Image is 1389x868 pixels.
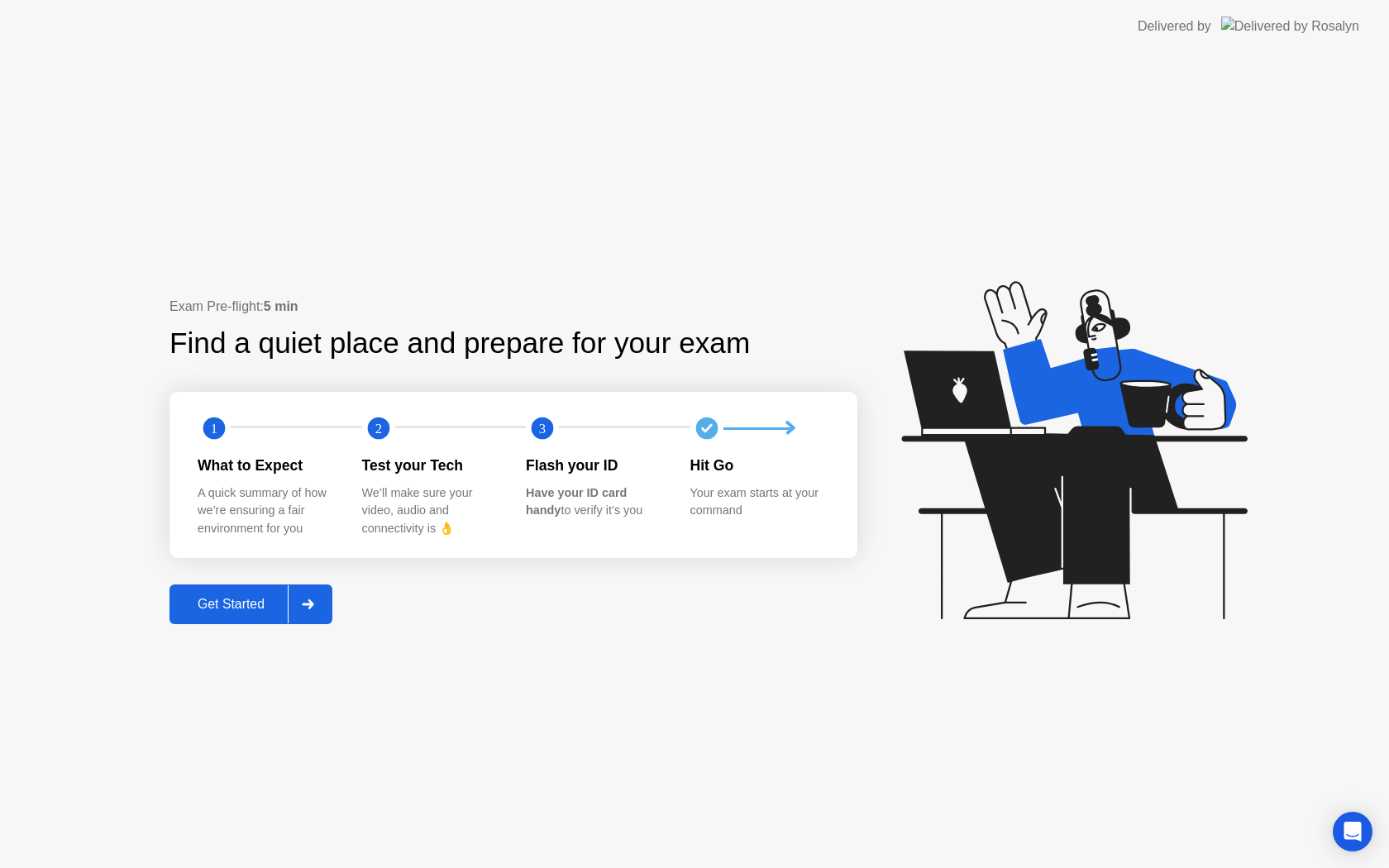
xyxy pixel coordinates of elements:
div: A quick summary of how we’re ensuring a fair environment for you [198,484,336,538]
div: We’ll make sure your video, audio and connectivity is 👌 [362,484,500,538]
b: Have your ID card handy [526,486,627,517]
button: Get Started [169,584,332,624]
div: to verify it’s you [526,484,664,520]
img: Delivered by Rosalyn [1221,17,1359,36]
div: Hit Go [690,455,828,476]
div: Test your Tech [362,455,500,476]
text: 3 [539,421,546,436]
div: Find a quiet place and prepare for your exam [169,322,752,365]
div: Your exam starts at your command [690,484,828,520]
div: Flash your ID [526,455,664,476]
text: 2 [375,421,381,436]
div: Exam Pre-flight: [169,297,857,317]
text: 1 [211,421,217,436]
div: Open Intercom Messenger [1333,812,1372,851]
div: What to Expect [198,455,336,476]
b: 5 min [264,299,298,313]
div: Delivered by [1138,17,1211,36]
div: Get Started [174,597,288,612]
